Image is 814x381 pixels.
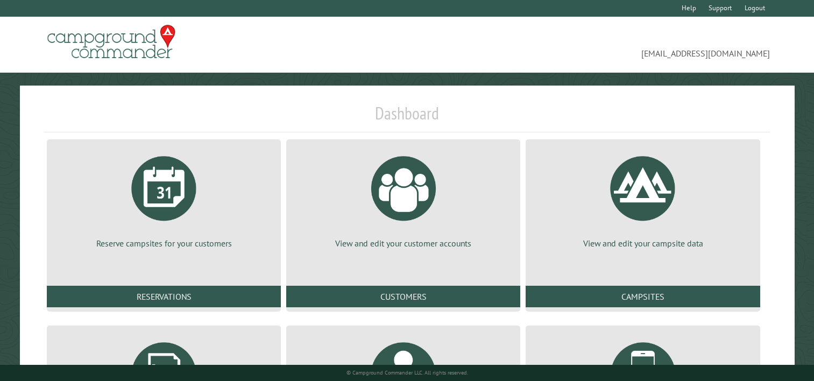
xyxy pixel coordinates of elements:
a: Customers [286,286,520,307]
img: Campground Commander [44,21,179,63]
a: Reserve campsites for your customers [60,148,268,249]
small: © Campground Commander LLC. All rights reserved. [346,369,468,376]
a: Campsites [526,286,760,307]
h1: Dashboard [44,103,770,132]
span: [EMAIL_ADDRESS][DOMAIN_NAME] [407,30,770,60]
p: View and edit your customer accounts [299,237,507,249]
a: View and edit your customer accounts [299,148,507,249]
a: Reservations [47,286,281,307]
p: View and edit your campsite data [539,237,747,249]
a: View and edit your campsite data [539,148,747,249]
p: Reserve campsites for your customers [60,237,268,249]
